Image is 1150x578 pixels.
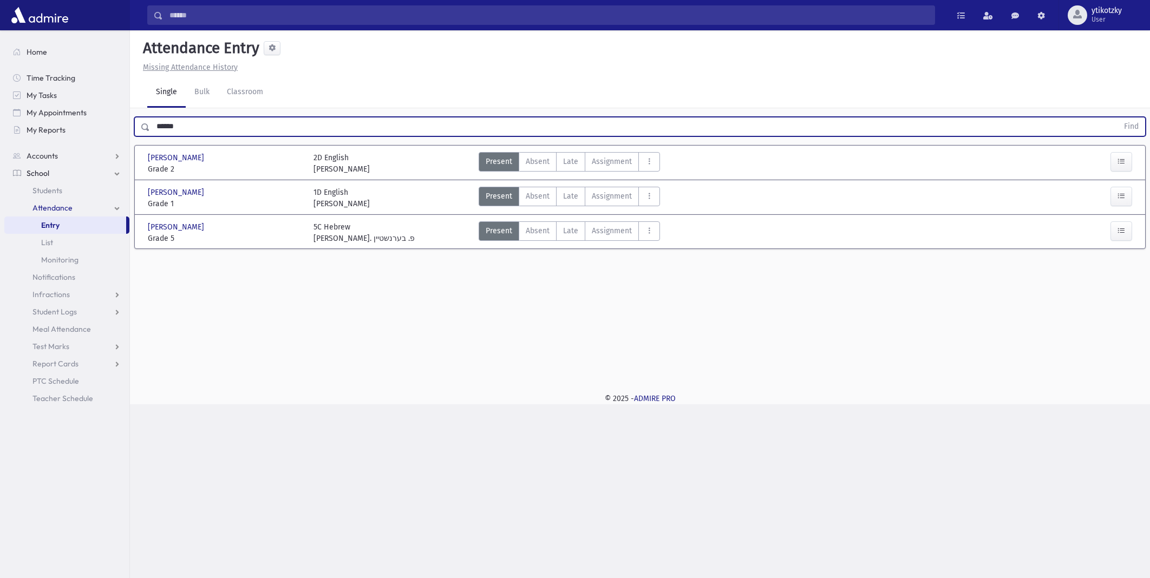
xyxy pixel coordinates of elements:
span: Present [486,156,512,167]
input: Search [163,5,935,25]
a: Time Tracking [4,69,129,87]
u: Missing Attendance History [143,63,238,72]
a: Single [147,77,186,108]
span: [PERSON_NAME] [148,221,206,233]
a: Accounts [4,147,129,165]
a: Home [4,43,129,61]
span: Late [563,191,578,202]
span: Late [563,225,578,237]
a: My Appointments [4,104,129,121]
h5: Attendance Entry [139,39,259,57]
div: AttTypes [479,221,660,244]
span: User [1092,15,1122,24]
span: My Reports [27,125,66,135]
span: Accounts [27,151,58,161]
span: Assignment [592,191,632,202]
span: Monitoring [41,255,79,265]
span: Present [486,225,512,237]
span: My Appointments [27,108,87,117]
a: Entry [4,216,126,234]
span: Test Marks [32,341,69,351]
a: Missing Attendance History [139,63,238,72]
a: Classroom [218,77,272,108]
a: School [4,165,129,182]
a: Teacher Schedule [4,390,129,407]
a: Monitoring [4,251,129,268]
span: Entry [41,220,60,230]
a: Students [4,182,129,199]
a: List [4,234,129,251]
span: [PERSON_NAME] [148,152,206,163]
img: AdmirePro [9,4,71,26]
a: Student Logs [4,303,129,320]
span: Notifications [32,272,75,282]
span: Absent [526,156,550,167]
span: Grade 2 [148,163,303,175]
span: Grade 1 [148,198,303,209]
div: 2D English [PERSON_NAME] [313,152,370,175]
a: Infractions [4,286,129,303]
span: Student Logs [32,307,77,317]
div: © 2025 - [147,393,1133,404]
a: Bulk [186,77,218,108]
a: Notifications [4,268,129,286]
span: PTC Schedule [32,376,79,386]
span: Attendance [32,203,73,213]
span: Infractions [32,290,70,299]
a: Attendance [4,199,129,216]
span: Absent [526,225,550,237]
span: List [41,238,53,247]
div: 5C Hebrew [PERSON_NAME]. פ. בערנשטיין [313,221,415,244]
span: Teacher Schedule [32,393,93,403]
a: PTC Schedule [4,372,129,390]
a: My Reports [4,121,129,139]
span: [PERSON_NAME] [148,187,206,198]
span: Students [32,186,62,195]
span: School [27,168,49,178]
a: My Tasks [4,87,129,104]
span: Late [563,156,578,167]
a: ADMIRE PRO [634,394,676,403]
span: Grade 5 [148,233,303,244]
span: Home [27,47,47,57]
span: Time Tracking [27,73,75,83]
a: Test Marks [4,338,129,355]
span: Assignment [592,156,632,167]
span: Report Cards [32,359,79,369]
a: Meal Attendance [4,320,129,338]
div: AttTypes [479,187,660,209]
div: AttTypes [479,152,660,175]
div: 1D English [PERSON_NAME] [313,187,370,209]
span: Present [486,191,512,202]
span: My Tasks [27,90,57,100]
span: ytikotzky [1092,6,1122,15]
span: Assignment [592,225,632,237]
button: Find [1118,117,1145,136]
a: Report Cards [4,355,129,372]
span: Meal Attendance [32,324,91,334]
span: Absent [526,191,550,202]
